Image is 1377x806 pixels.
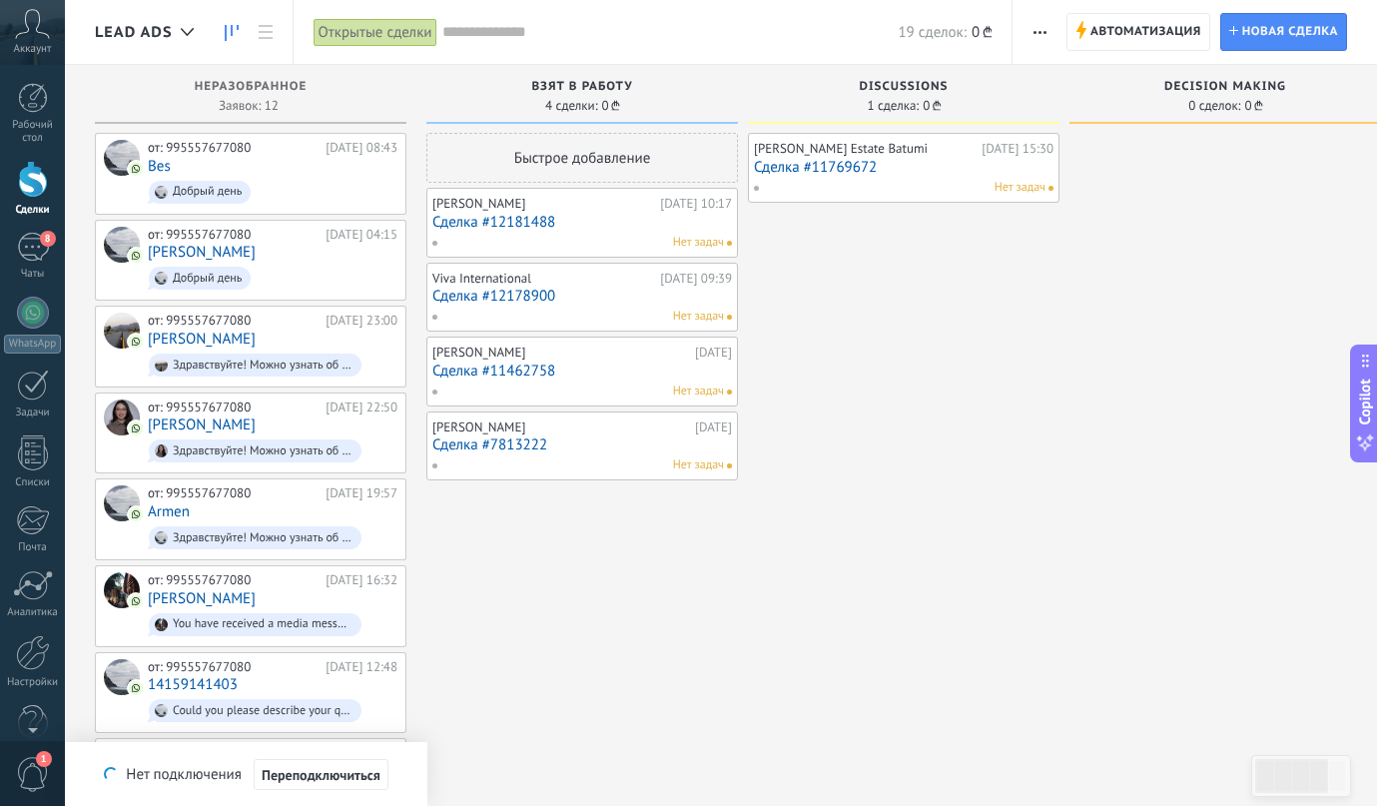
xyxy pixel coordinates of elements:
img: com.amocrm.amocrmwa.svg [129,335,143,349]
div: Viva International [432,271,655,287]
div: Добрый день [173,185,242,199]
div: Discussions [758,80,1049,97]
span: Нет задач [995,179,1045,197]
div: [DATE] 12:48 [326,659,397,675]
div: [DATE] 23:00 [326,313,397,329]
div: [PERSON_NAME] [432,419,690,435]
img: com.amocrm.amocrmwa.svg [129,681,143,695]
div: Добрый день [173,272,242,286]
a: [PERSON_NAME] [148,244,256,261]
span: Аккаунт [14,43,52,56]
div: [DATE] [695,419,732,435]
div: Наталья [104,227,140,263]
div: Задачи [4,406,62,419]
div: WhatsApp [4,335,61,354]
span: 8 [40,231,56,247]
div: Списки [4,476,62,489]
div: Неразобранное [105,80,396,97]
span: Discussions [859,80,948,94]
span: Нет задач [673,456,724,474]
div: Открытые сделки [314,18,437,47]
div: Ekaterina [104,400,140,435]
button: Еще [1026,13,1054,51]
div: [DATE] 15:30 [982,141,1053,157]
div: Здравствуйте! Можно узнать об этом подробнее? [173,359,352,373]
span: Нет задач [673,234,724,252]
span: Действий по сделке не запланировано [727,241,732,246]
div: Быстрое добавление [426,133,738,183]
div: [PERSON_NAME] Estate Batumi [754,141,977,157]
div: Чаты [4,268,62,281]
div: Сделки [4,204,62,217]
a: Автоматизация [1066,13,1210,51]
div: Взят в работу [436,80,728,97]
div: Armen [104,485,140,521]
a: Сделка #11462758 [432,363,732,380]
div: [DATE] 19:57 [326,485,397,501]
div: от: 995557677080 [148,659,319,675]
img: com.amocrm.amocrmwa.svg [129,162,143,176]
a: Новая сделка [1220,13,1347,51]
a: Bes [148,158,171,175]
div: [DATE] [695,345,732,361]
div: [DATE] 16:32 [326,572,397,588]
div: Здравствуйте! Можно узнать об этом подробнее? [173,531,352,545]
div: Аналитика [4,606,62,619]
span: 19 сделок: [898,23,967,42]
div: Erik [104,313,140,349]
div: от: 995557677080 [148,140,319,156]
div: Bes [104,140,140,176]
img: com.amocrm.amocrmwa.svg [129,594,143,608]
span: 1 сделка: [867,100,919,112]
a: [PERSON_NAME] [148,416,256,433]
div: Почта [4,541,62,554]
span: Автоматизация [1090,14,1201,50]
div: Рабочий стол [4,119,62,145]
div: Ilona [104,572,140,608]
a: 14159141403 [148,676,238,693]
img: com.amocrm.amocrmwa.svg [129,249,143,263]
div: Здравствуйте! Можно узнать об этом подробнее? [173,444,352,458]
div: Нет подключения [104,758,387,791]
div: от: 995557677080 [148,227,319,243]
div: Настройки [4,676,62,689]
span: Нет задач [673,308,724,326]
a: [PERSON_NAME] [148,331,256,348]
div: [PERSON_NAME] [432,345,690,361]
a: Сделка #12181488 [432,214,732,231]
div: от: 995557677080 [148,485,319,501]
span: Decision making [1164,80,1286,94]
img: com.amocrm.amocrmwa.svg [129,421,143,435]
span: 0 сделок: [1188,100,1240,112]
span: Переподключиться [262,768,380,782]
span: Действий по сделке не запланировано [727,390,732,395]
div: [PERSON_NAME] [432,196,655,212]
a: [PERSON_NAME] [148,590,256,607]
span: 0 ₾ [1244,100,1261,112]
div: Could you please describe your question in more detail? [173,704,352,718]
div: [DATE] 22:50 [326,400,397,415]
button: Переподключиться [254,759,388,791]
div: Decision making [1079,80,1371,97]
span: Неразобранное [195,80,307,94]
span: Copilot [1355,379,1375,424]
span: Действий по сделке не запланировано [727,463,732,468]
img: com.amocrm.amocrmwa.svg [129,507,143,521]
span: Заявок: 12 [219,100,279,112]
span: Lead Ads [95,23,173,42]
span: 4 сделки: [545,100,597,112]
a: Armen [148,503,190,520]
a: Сделка #11769672 [754,159,1053,176]
div: 14159141403 [104,659,140,695]
span: 0 ₾ [602,100,619,112]
span: Новая сделка [1242,14,1338,50]
div: от: 995557677080 [148,313,319,329]
a: Сделка #12178900 [432,288,732,305]
div: от: 995557677080 [148,400,319,415]
div: от: 995557677080 [148,572,319,588]
a: Список [249,13,283,52]
div: [DATE] 04:15 [326,227,397,243]
span: 0 ₾ [972,23,992,42]
a: Сделки [215,13,249,52]
div: [DATE] 08:43 [326,140,397,156]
